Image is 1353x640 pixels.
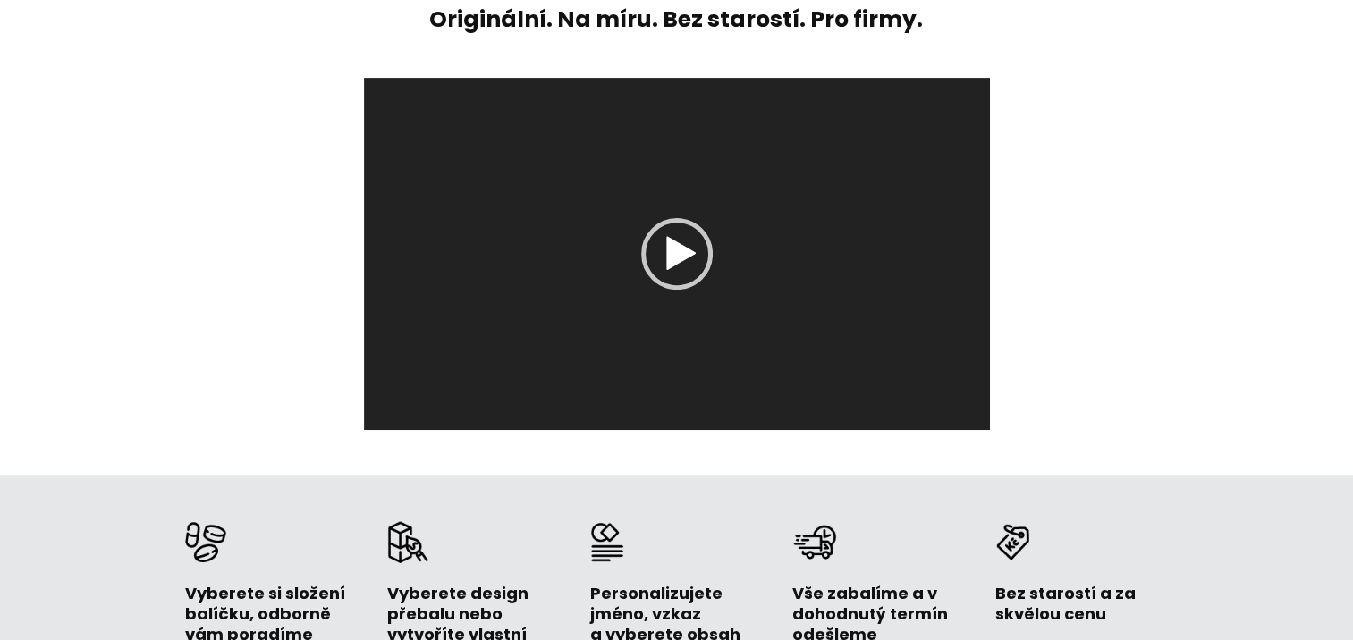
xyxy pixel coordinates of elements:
h3: Bez starostí a za skvělou cenu [995,583,1169,625]
p: Originální. Na míru. Bez starostí. Pro firmy. [378,6,973,33]
div: Video přehrávač [364,78,990,430]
